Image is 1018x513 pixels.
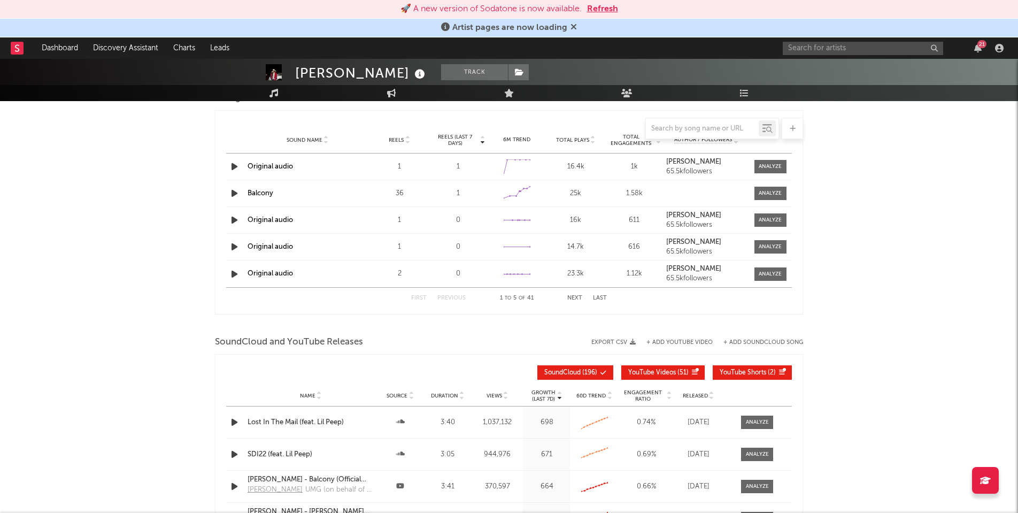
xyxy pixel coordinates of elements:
button: 21 [974,44,982,52]
button: First [411,295,427,301]
a: [PERSON_NAME] [248,485,305,499]
span: YouTube Shorts [720,370,766,376]
div: 664 [526,481,568,492]
div: 65.5k followers [666,248,746,256]
span: Artist pages are now loading [452,24,567,32]
span: ( 51 ) [628,370,689,376]
div: 698 [526,417,568,428]
span: to [505,296,511,301]
span: Dismiss [570,24,577,32]
div: [DATE] [677,417,720,428]
strong: [PERSON_NAME] [666,212,721,219]
button: Export CSV [591,339,636,346]
div: 370,597 [474,481,521,492]
span: YouTube Videos [628,370,676,376]
p: (Last 7d) [531,396,556,402]
div: [PERSON_NAME] [295,64,428,82]
div: [DATE] [677,481,720,492]
span: Sound Name [287,137,322,143]
span: Total Plays [556,137,589,143]
div: 0.66 % [621,481,672,492]
a: [PERSON_NAME] [666,239,746,246]
span: SoundCloud [544,370,581,376]
strong: [PERSON_NAME] [666,265,721,272]
a: Discovery Assistant [86,37,166,59]
a: [PERSON_NAME] - Balcony (Official Music Video) [248,474,374,485]
button: + Add SoundCloud Song [723,340,803,346]
div: UMG (on behalf of 10K Projects); Exploration Group (Music Publishing) [305,485,374,495]
button: YouTube Shorts(2) [713,365,792,380]
div: 21 [977,40,986,48]
div: 3:05 [427,449,469,460]
div: 1k [608,162,661,172]
a: Original audio [248,243,293,250]
div: 0.69 % [621,449,672,460]
div: 1 [431,188,485,199]
div: 1 [373,162,426,172]
button: + Add YouTube Video [646,340,713,346]
div: 3:41 [427,481,469,492]
div: 23.3k [549,269,603,279]
button: SoundCloud(196) [537,365,613,380]
a: [PERSON_NAME] [666,265,746,273]
button: Track [441,64,508,80]
div: 16.4k [549,162,603,172]
p: Growth [531,389,556,396]
span: 60D Trend [576,393,606,399]
a: Dashboard [34,37,86,59]
button: Next [567,295,582,301]
div: 1 [431,162,485,172]
div: 2 [373,269,426,279]
div: 6M Trend [490,136,544,144]
div: 0 [431,242,485,252]
a: Original audio [248,217,293,224]
a: [PERSON_NAME] [666,158,746,166]
span: Released [683,393,708,399]
div: 65.5k followers [666,221,746,229]
div: 1 [373,242,426,252]
div: 65.5k followers [666,168,746,175]
button: Previous [437,295,466,301]
a: [PERSON_NAME] [666,212,746,219]
span: ( 196 ) [544,370,597,376]
div: 1 [373,215,426,226]
a: Balcony [248,190,273,197]
span: Reels [389,137,404,143]
a: Original audio [248,270,293,277]
div: 1,037,132 [474,417,521,428]
span: Total Engagements [608,134,655,147]
div: [DATE] [677,449,720,460]
div: 0 [431,215,485,226]
div: 16k [549,215,603,226]
span: SoundCloud and YouTube Releases [215,336,363,349]
div: 14.7k [549,242,603,252]
button: Refresh [587,3,618,16]
span: Source [387,393,407,399]
div: 65.5k followers [666,275,746,282]
div: 1.12k [608,269,661,279]
div: 36 [373,188,426,199]
div: 611 [608,215,661,226]
a: Leads [203,37,237,59]
strong: [PERSON_NAME] [666,239,721,246]
div: 671 [526,449,568,460]
span: Duration [431,393,458,399]
div: 3:40 [427,417,469,428]
span: of [519,296,525,301]
a: Lost In The Mail (feat. Lil Peep) [248,417,374,428]
button: + Add SoundCloud Song [713,340,803,346]
span: ( 2 ) [720,370,776,376]
span: Name [300,393,315,399]
div: 944,976 [474,449,521,460]
input: Search by song name or URL [646,125,759,133]
span: Reels (last 7 days) [431,134,479,147]
strong: [PERSON_NAME] [666,158,721,165]
span: Engagement Ratio [621,389,665,402]
button: YouTube Videos(51) [621,365,705,380]
a: SDI22 (feat. Lil Peep) [248,449,374,460]
div: 🚀 A new version of Sodatone is now available. [400,3,582,16]
input: Search for artists [783,42,943,55]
